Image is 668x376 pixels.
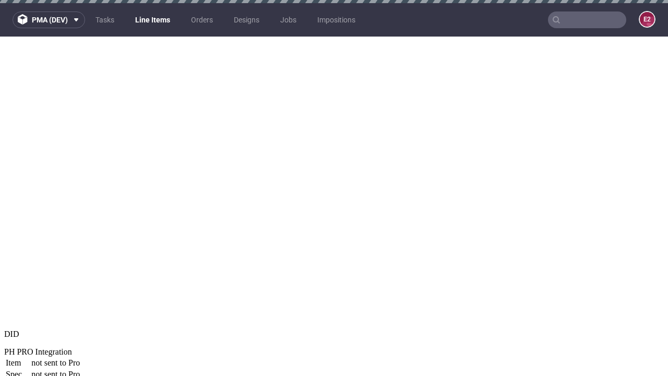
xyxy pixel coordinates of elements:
[89,11,121,28] a: Tasks
[32,16,68,23] span: pma (dev)
[13,11,85,28] button: pma (dev)
[5,321,30,332] td: Item
[4,293,19,302] span: DID
[31,321,80,332] td: not sent to Pro
[129,11,176,28] a: Line Items
[4,311,664,320] div: PH PRO Integration
[5,333,30,343] td: Spec
[274,11,303,28] a: Jobs
[640,12,654,27] figcaption: e2
[31,333,80,343] td: not sent to Pro
[228,11,266,28] a: Designs
[185,11,219,28] a: Orders
[311,11,362,28] a: Impositions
